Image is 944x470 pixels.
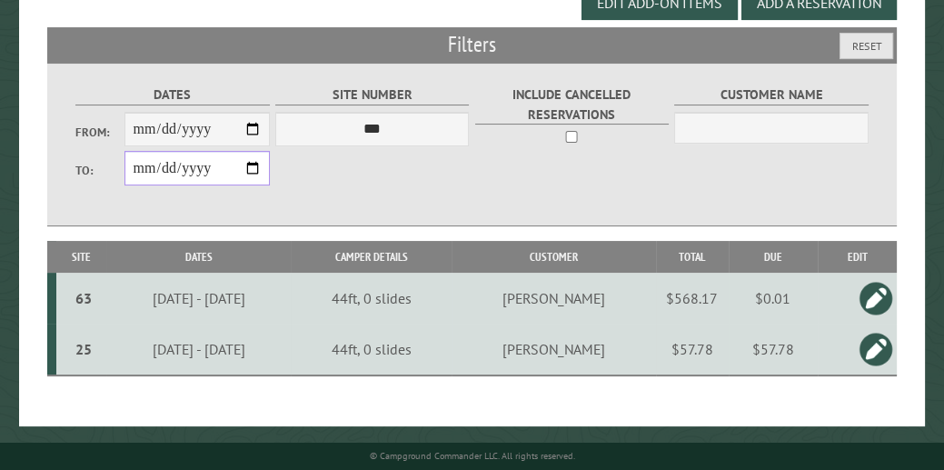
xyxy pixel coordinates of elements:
[291,324,452,375] td: 44ft, 0 slides
[75,162,124,179] label: To:
[64,340,104,358] div: 25
[840,33,893,59] button: Reset
[475,85,669,125] label: Include Cancelled Reservations
[109,289,288,307] div: [DATE] - [DATE]
[291,241,452,273] th: Camper Details
[729,324,818,375] td: $57.78
[275,85,469,105] label: Site Number
[452,241,655,273] th: Customer
[729,241,818,273] th: Due
[47,27,897,62] h2: Filters
[75,85,269,105] label: Dates
[370,450,575,462] small: © Campground Commander LLC. All rights reserved.
[818,241,897,273] th: Edit
[64,289,104,307] div: 63
[106,241,292,273] th: Dates
[109,340,288,358] div: [DATE] - [DATE]
[75,124,124,141] label: From:
[656,324,729,375] td: $57.78
[452,324,655,375] td: [PERSON_NAME]
[656,273,729,324] td: $568.17
[56,241,106,273] th: Site
[674,85,868,105] label: Customer Name
[656,241,729,273] th: Total
[291,273,452,324] td: 44ft, 0 slides
[452,273,655,324] td: [PERSON_NAME]
[729,273,818,324] td: $0.01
